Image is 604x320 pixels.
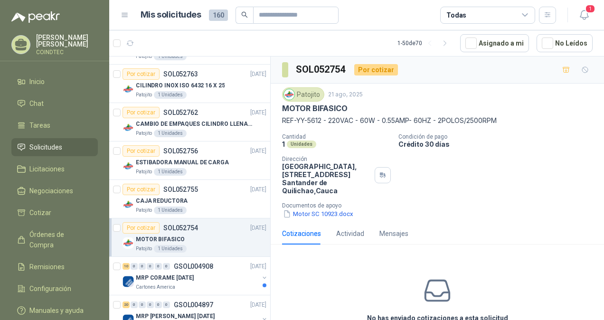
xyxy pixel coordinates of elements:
button: 1 [576,7,593,24]
div: Por cotizar [354,64,398,75]
button: Motor SC 10923.docx [282,209,354,219]
a: Por cotizarSOL052763[DATE] Company LogoCILINDRO INOX ISO 6432 16 X 25Patojito1 Unidades [109,65,270,103]
img: Company Logo [123,237,134,249]
p: SOL052756 [163,148,198,154]
div: Mensajes [379,228,408,239]
h3: SOL052754 [296,62,347,77]
div: 0 [139,263,146,270]
div: 0 [147,263,154,270]
div: 1 Unidades [154,168,187,176]
div: 0 [139,301,146,308]
div: Por cotizar [123,145,160,157]
p: ESTIBADORA MANUAL DE CARGA [136,158,229,167]
a: 10 0 0 0 0 0 GSOL004908[DATE] Company LogoMRP CORAME [DATE]Cartones America [123,261,268,291]
div: Actividad [336,228,364,239]
p: 21 ago, 2025 [328,90,363,99]
p: Documentos de apoyo [282,202,600,209]
a: Solicitudes [11,138,98,156]
h1: Mis solicitudes [141,8,201,22]
div: 0 [155,301,162,308]
div: 0 [147,301,154,308]
span: Solicitudes [29,142,62,152]
a: Por cotizarSOL052762[DATE] Company LogoCAMBIO DE EMPAQUES CILINDRO LLENADORA MANUALNUALPatojito1 ... [109,103,270,141]
a: Por cotizarSOL052756[DATE] Company LogoESTIBADORA MANUAL DE CARGAPatojito1 Unidades [109,141,270,180]
span: 1 [585,4,595,13]
p: Dirección [282,156,371,162]
div: 0 [131,263,138,270]
p: Crédito 30 días [398,140,600,148]
p: [DATE] [250,262,266,271]
p: Patojito [136,245,152,253]
p: SOL052762 [163,109,198,116]
p: GSOL004897 [174,301,213,308]
span: Manuales y ayuda [29,305,84,316]
p: Patojito [136,130,152,137]
a: Cotizar [11,204,98,222]
p: MOTOR BIFASICO [282,104,347,113]
div: Por cotizar [123,222,160,234]
a: Negociaciones [11,182,98,200]
span: Negociaciones [29,186,73,196]
img: Company Logo [123,276,134,287]
p: [GEOGRAPHIC_DATA], [STREET_ADDRESS] Santander de Quilichao , Cauca [282,162,371,195]
img: Logo peakr [11,11,60,23]
div: 1 Unidades [154,130,187,137]
p: [DATE] [250,108,266,117]
a: Por cotizarSOL052755[DATE] Company LogoCAJA REDUCTORAPatojito1 Unidades [109,180,270,218]
a: Manuales y ayuda [11,301,98,320]
p: Cartones America [136,283,175,291]
p: Patojito [136,53,152,60]
a: Órdenes de Compra [11,226,98,254]
img: Company Logo [123,199,134,210]
p: SOL052763 [163,71,198,77]
p: [DATE] [250,70,266,79]
div: 20 [123,301,130,308]
a: Chat [11,94,98,113]
div: Por cotizar [123,184,160,195]
div: 1 Unidades [154,245,187,253]
a: Licitaciones [11,160,98,178]
button: No Leídos [537,34,593,52]
span: 160 [209,9,228,21]
p: REF-YY-5612 - 220VAC - 60W - 0.55AMP- 60HZ - 2POLOS/2500RPM [282,115,593,126]
div: Unidades [287,141,316,148]
p: MRP CORAME [DATE] [136,273,194,282]
span: search [241,11,248,18]
p: [DATE] [250,185,266,194]
button: Asignado a mi [460,34,529,52]
p: CAMBIO DE EMPAQUES CILINDRO LLENADORA MANUALNUAL [136,120,254,129]
div: 1 Unidades [154,53,187,60]
img: Company Logo [123,122,134,133]
span: Tareas [29,120,50,131]
p: SOL052755 [163,186,198,193]
p: GSOL004908 [174,263,213,270]
p: [DATE] [250,224,266,233]
p: Patojito [136,168,152,176]
a: Por cotizarSOL052754[DATE] Company LogoMOTOR BIFASICOPatojito1 Unidades [109,218,270,257]
div: 0 [163,301,170,308]
p: [PERSON_NAME] [PERSON_NAME] [36,34,98,47]
div: Patojito [282,87,324,102]
div: 1 Unidades [154,207,187,214]
div: 0 [131,301,138,308]
div: Por cotizar [123,68,160,80]
span: Inicio [29,76,45,87]
p: Patojito [136,207,152,214]
p: Condición de pago [398,133,600,140]
p: [DATE] [250,147,266,156]
p: CILINDRO INOX ISO 6432 16 X 25 [136,81,225,90]
a: Remisiones [11,258,98,276]
div: Por cotizar [123,107,160,118]
p: [DATE] [250,301,266,310]
a: Configuración [11,280,98,298]
p: Patojito [136,91,152,99]
a: Inicio [11,73,98,91]
span: Chat [29,98,44,109]
p: 1 [282,140,285,148]
div: 10 [123,263,130,270]
p: MOTOR BIFASICO [136,235,185,244]
p: Cantidad [282,133,391,140]
span: Órdenes de Compra [29,229,89,250]
img: Company Logo [123,84,134,95]
p: CAJA REDUCTORA [136,197,188,206]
